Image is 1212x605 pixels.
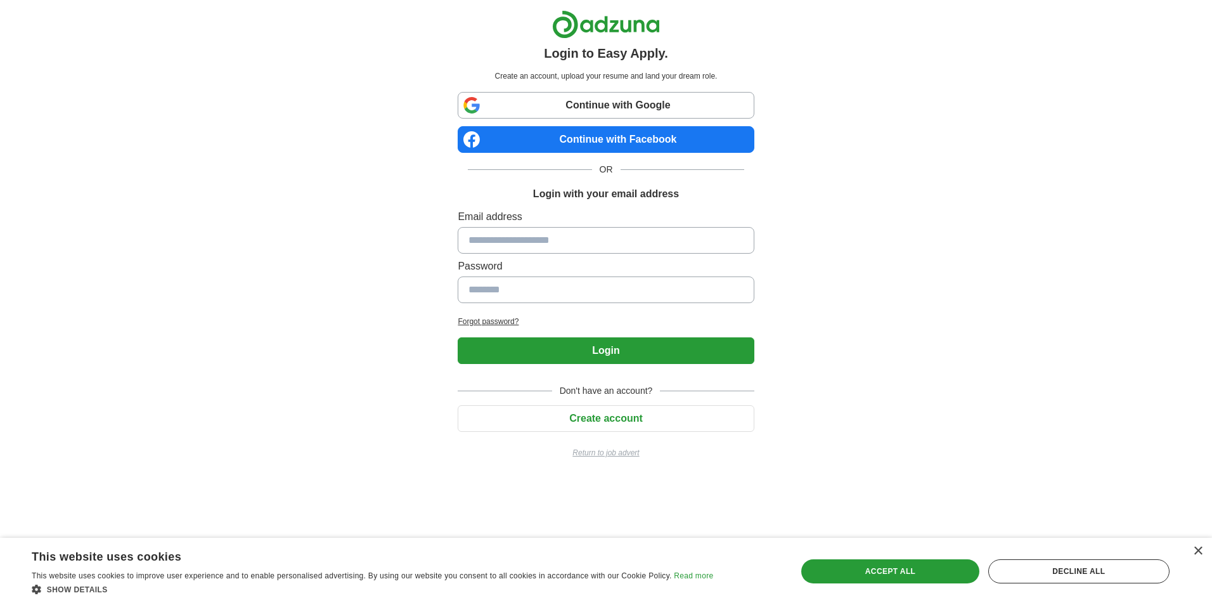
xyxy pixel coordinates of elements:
[32,571,672,580] span: This website uses cookies to improve user experience and to enable personalised advertising. By u...
[458,209,754,224] label: Email address
[552,10,660,39] img: Adzuna logo
[460,70,751,82] p: Create an account, upload your resume and land your dream role.
[458,337,754,364] button: Login
[32,583,713,595] div: Show details
[458,405,754,432] button: Create account
[458,92,754,119] a: Continue with Google
[552,384,661,398] span: Don't have an account?
[458,413,754,424] a: Create account
[32,545,681,564] div: This website uses cookies
[47,585,108,594] span: Show details
[458,259,754,274] label: Password
[1193,547,1202,556] div: Close
[458,447,754,459] a: Return to job advert
[988,559,1170,583] div: Decline all
[533,186,679,202] h1: Login with your email address
[458,316,754,327] a: Forgot password?
[458,126,754,153] a: Continue with Facebook
[544,44,668,63] h1: Login to Easy Apply.
[674,571,713,580] a: Read more, opens a new window
[592,163,621,176] span: OR
[801,559,979,583] div: Accept all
